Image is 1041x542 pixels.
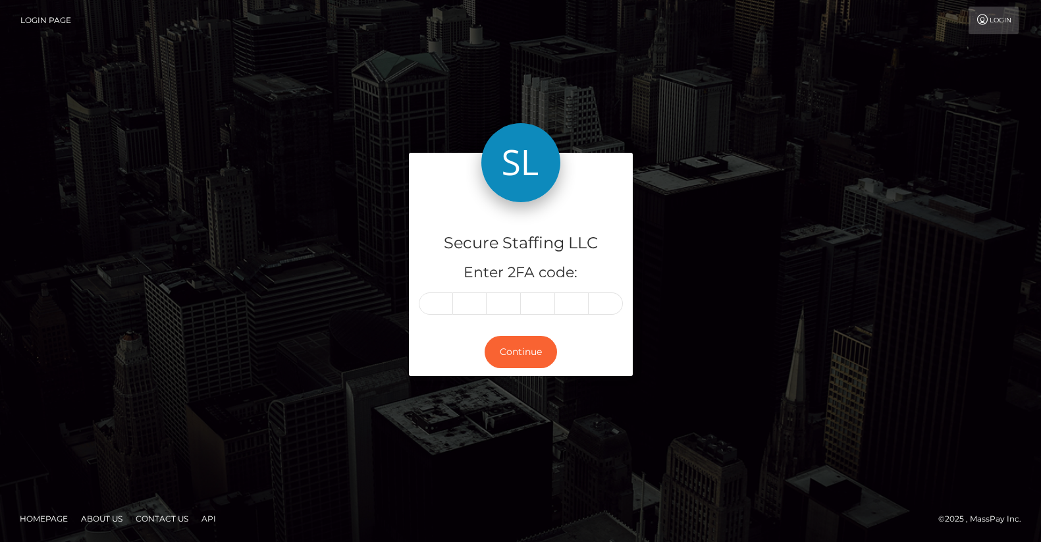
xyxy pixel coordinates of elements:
h4: Secure Staffing LLC [419,232,623,255]
a: Login Page [20,7,71,34]
div: © 2025 , MassPay Inc. [938,512,1031,526]
img: Secure Staffing LLC [481,123,560,202]
h5: Enter 2FA code: [419,263,623,283]
a: Contact Us [130,508,194,529]
a: About Us [76,508,128,529]
a: Login [969,7,1019,34]
button: Continue [485,336,557,368]
a: API [196,508,221,529]
a: Homepage [14,508,73,529]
